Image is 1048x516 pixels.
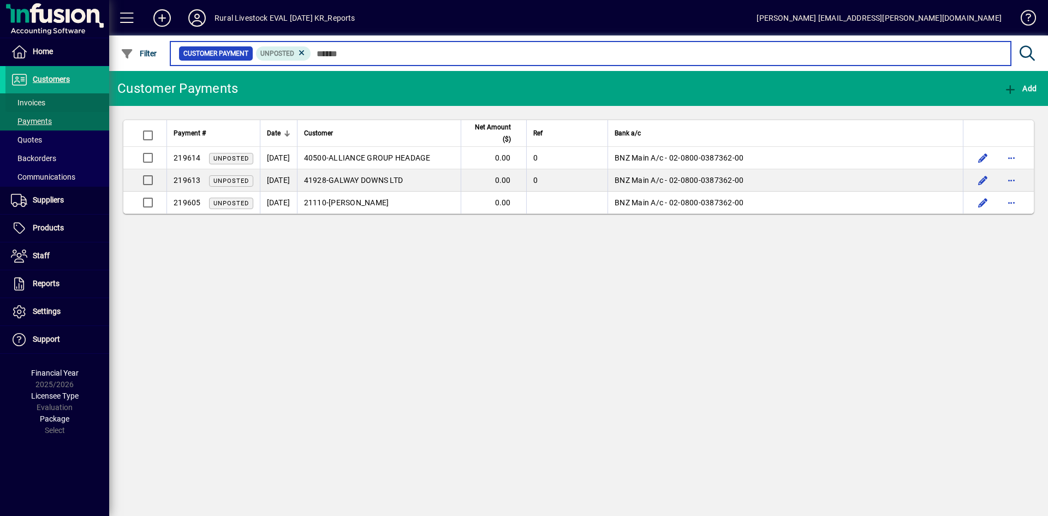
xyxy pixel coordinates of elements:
[180,8,215,28] button: Profile
[461,169,526,192] td: 0.00
[533,127,543,139] span: Ref
[213,155,249,162] span: Unposted
[5,215,109,242] a: Products
[533,127,602,139] div: Ref
[1001,79,1039,98] button: Add
[213,177,249,185] span: Unposted
[615,176,743,185] span: BNZ Main A/c - 02-0800-0387362-00
[174,127,253,139] div: Payment #
[974,194,992,211] button: Edit
[468,121,511,145] span: Net Amount ($)
[974,171,992,189] button: Edit
[1003,149,1020,167] button: More options
[304,198,326,207] span: 21110
[174,198,201,207] span: 219605
[5,270,109,298] a: Reports
[1004,84,1037,93] span: Add
[11,117,52,126] span: Payments
[974,149,992,167] button: Edit
[213,200,249,207] span: Unposted
[33,47,53,56] span: Home
[267,127,281,139] span: Date
[5,187,109,214] a: Suppliers
[1013,2,1034,38] a: Knowledge Base
[33,307,61,316] span: Settings
[1003,171,1020,189] button: More options
[5,168,109,186] a: Communications
[5,112,109,131] a: Payments
[33,279,59,288] span: Reports
[329,198,389,207] span: [PERSON_NAME]
[256,46,311,61] mat-chip: Customer Payment Status: Unposted
[260,50,294,57] span: Unposted
[267,127,290,139] div: Date
[533,153,538,162] span: 0
[5,149,109,168] a: Backorders
[33,251,50,260] span: Staff
[121,49,157,58] span: Filter
[5,38,109,66] a: Home
[33,75,70,84] span: Customers
[615,127,956,139] div: Bank a/c
[117,80,238,97] div: Customer Payments
[174,176,201,185] span: 219613
[260,192,297,213] td: [DATE]
[260,169,297,192] td: [DATE]
[615,198,743,207] span: BNZ Main A/c - 02-0800-0387362-00
[468,121,521,145] div: Net Amount ($)
[11,154,56,163] span: Backorders
[757,9,1002,27] div: [PERSON_NAME] [EMAIL_ADDRESS][PERSON_NAME][DOMAIN_NAME]
[304,176,326,185] span: 41928
[174,153,201,162] span: 219614
[5,131,109,149] a: Quotes
[260,147,297,169] td: [DATE]
[31,369,79,377] span: Financial Year
[297,147,461,169] td: -
[304,127,333,139] span: Customer
[1003,194,1020,211] button: More options
[215,9,355,27] div: Rural Livestock EVAL [DATE] KR_Reports
[297,169,461,192] td: -
[5,298,109,325] a: Settings
[5,242,109,270] a: Staff
[31,392,79,400] span: Licensee Type
[33,335,60,343] span: Support
[174,127,206,139] span: Payment #
[329,176,403,185] span: GALWAY DOWNS LTD
[11,98,45,107] span: Invoices
[5,326,109,353] a: Support
[615,127,641,139] span: Bank a/c
[40,414,69,423] span: Package
[11,173,75,181] span: Communications
[33,223,64,232] span: Products
[11,135,42,144] span: Quotes
[304,153,326,162] span: 40500
[461,147,526,169] td: 0.00
[33,195,64,204] span: Suppliers
[533,176,538,185] span: 0
[145,8,180,28] button: Add
[461,192,526,213] td: 0.00
[329,153,431,162] span: ALLIANCE GROUP HEADAGE
[5,93,109,112] a: Invoices
[297,192,461,213] td: -
[615,153,743,162] span: BNZ Main A/c - 02-0800-0387362-00
[183,48,248,59] span: Customer Payment
[118,44,160,63] button: Filter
